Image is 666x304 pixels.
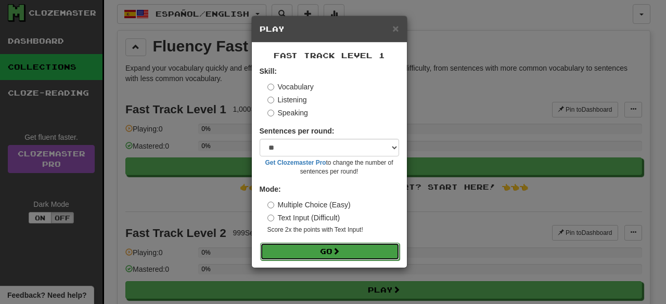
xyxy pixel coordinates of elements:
input: Speaking [267,110,274,116]
label: Text Input (Difficult) [267,213,340,223]
strong: Mode: [260,185,281,193]
small: to change the number of sentences per round! [260,158,399,176]
label: Vocabulary [267,82,314,92]
input: Listening [267,97,274,103]
input: Text Input (Difficult) [267,215,274,221]
label: Listening [267,95,307,105]
h5: Play [260,24,399,34]
a: Get Clozemaster Pro [265,159,326,166]
small: Score 2x the points with Text Input ! [267,226,399,234]
strong: Skill: [260,67,277,75]
label: Sentences per round: [260,126,335,136]
button: Close [392,23,399,34]
input: Multiple Choice (Easy) [267,202,274,208]
button: Go [260,243,400,260]
label: Speaking [267,108,308,118]
label: Multiple Choice (Easy) [267,200,351,210]
span: × [392,22,399,34]
span: Fast Track Level 1 [274,51,385,60]
input: Vocabulary [267,84,274,90]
